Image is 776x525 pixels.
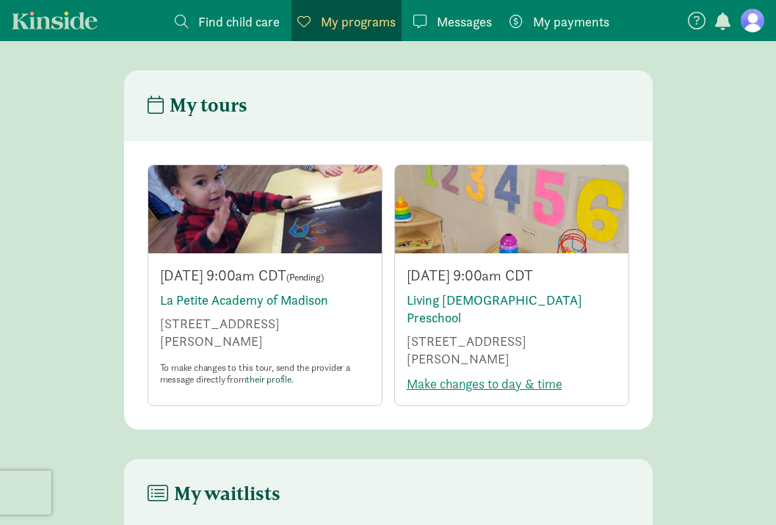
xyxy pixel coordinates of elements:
[246,373,291,385] a: their profile
[407,375,562,392] a: Make changes to day & time
[198,12,280,32] span: Find child care
[533,12,609,32] span: My payments
[12,11,98,29] a: Kinside
[148,482,280,506] h4: My waitlists
[160,265,370,286] p: [DATE] 9:00am CDT
[321,12,396,32] span: My programs
[160,292,328,308] a: La Petite Academy of Madison
[407,265,617,286] p: [DATE] 9:00am CDT
[407,292,582,326] a: Living [DEMOGRAPHIC_DATA] Preschool
[286,271,323,283] small: (Pending)
[407,333,617,368] p: [STREET_ADDRESS][PERSON_NAME]
[160,315,370,350] p: [STREET_ADDRESS][PERSON_NAME]
[160,362,370,385] p: To make changes to this tour, send the provider a message directly from .
[148,94,247,117] h4: My tours
[437,12,492,32] span: Messages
